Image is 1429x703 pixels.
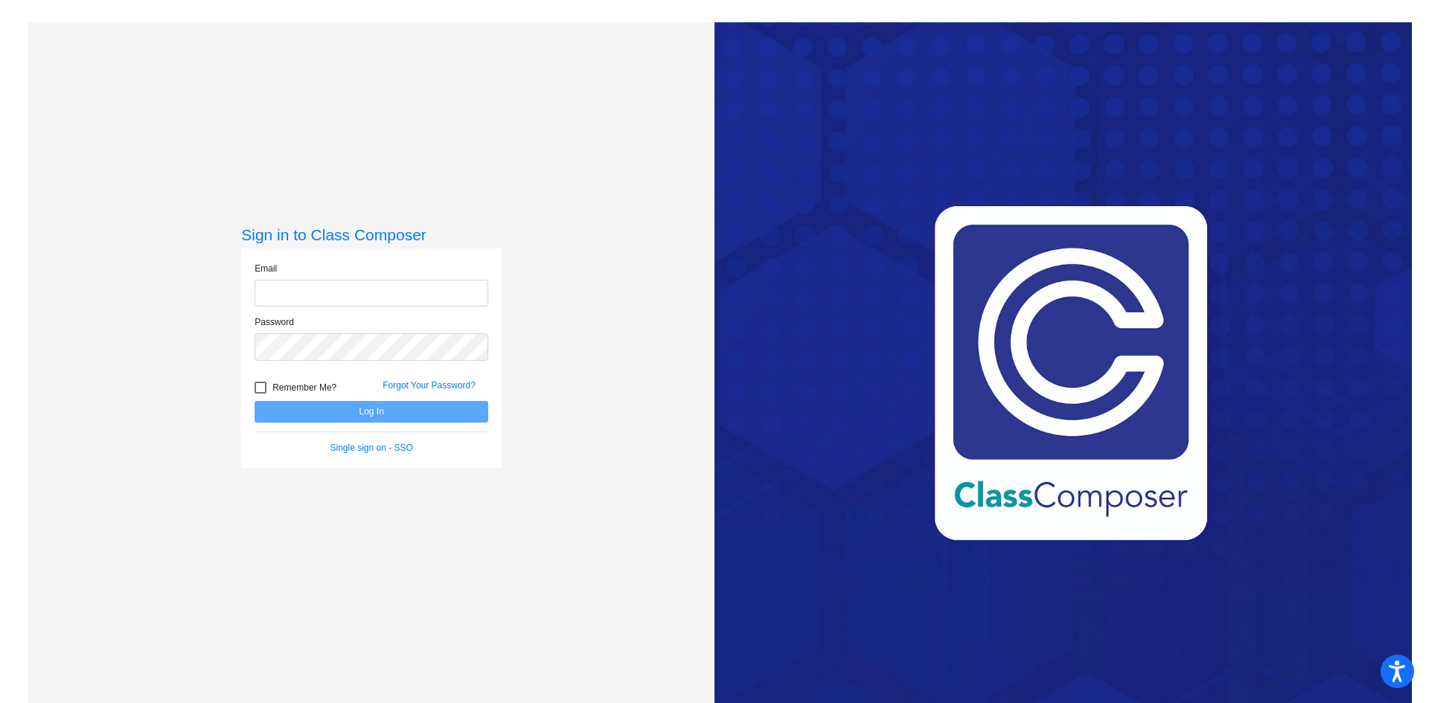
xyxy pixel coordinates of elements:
label: Password [255,315,294,329]
a: Single sign on - SSO [330,443,413,453]
h3: Sign in to Class Composer [241,225,502,244]
a: Forgot Your Password? [383,380,476,391]
span: Remember Me? [272,379,336,397]
button: Log In [255,401,488,423]
label: Email [255,262,277,275]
